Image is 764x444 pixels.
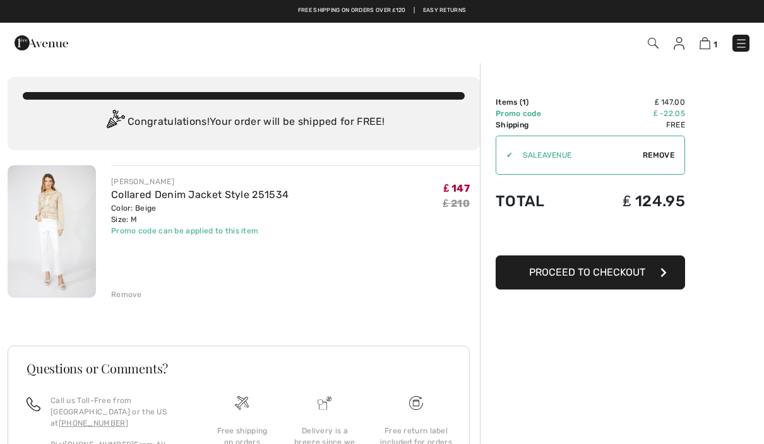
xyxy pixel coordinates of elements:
button: Proceed to Checkout [496,255,685,289]
img: Free shipping on orders over &#8356;120 [409,396,423,410]
img: Search [648,38,659,49]
span: ₤ 147 [444,182,470,194]
td: Promo code [496,108,579,119]
img: Delivery is a breeze since we pay the duties! [318,396,331,410]
p: Call us Toll-Free from [GEOGRAPHIC_DATA] or the US at [51,395,186,429]
td: Shipping [496,119,579,131]
div: Remove [111,289,142,300]
span: | [414,6,415,15]
img: Free shipping on orders over &#8356;120 [235,396,249,410]
img: My Info [674,37,684,50]
span: 1 [713,40,717,49]
div: ✔ [496,149,513,161]
td: ₤ 124.95 [579,180,685,223]
td: Free [579,119,685,131]
div: Promo code can be applied to this item [111,225,289,237]
span: 1 [522,98,526,107]
span: Proceed to Checkout [529,266,645,278]
a: Collared Denim Jacket Style 251534 [111,189,289,201]
img: Shopping Bag [700,37,710,49]
img: 1ère Avenue [15,30,68,56]
div: Congratulations! Your order will be shipped for FREE! [23,110,465,135]
td: Total [496,180,579,223]
iframe: PayPal [496,223,685,251]
td: Items ( ) [496,96,579,108]
td: ₤ -22.05 [579,108,685,119]
a: Easy Returns [423,6,467,15]
a: Free shipping on orders over ₤120 [298,6,406,15]
input: Promo code [513,136,643,174]
img: Congratulation2.svg [102,110,128,135]
div: [PERSON_NAME] [111,176,289,187]
img: call [27,397,40,411]
h3: Questions or Comments? [27,362,451,375]
div: Color: Beige Size: M [111,202,289,225]
img: Collared Denim Jacket Style 251534 [8,165,96,298]
img: Menu [735,37,748,50]
td: ₤ 147.00 [579,96,685,108]
s: ₤ 210 [443,197,470,209]
span: Remove [643,149,674,161]
a: 1ère Avenue [15,36,68,48]
a: 1 [700,35,717,50]
a: [PHONE_NUMBER] [59,419,128,428]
